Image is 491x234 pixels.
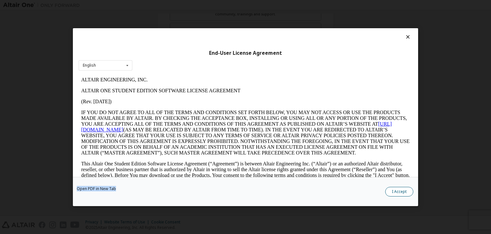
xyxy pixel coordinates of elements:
p: IF YOU DO NOT AGREE TO ALL OF THE TERMS AND CONDITIONS SET FORTH BELOW, YOU MAY NOT ACCESS OR USE... [3,35,331,81]
a: [URL][DOMAIN_NAME] [3,47,313,58]
p: ALTAIR ONE STUDENT EDITION SOFTWARE LICENSE AGREEMENT [3,13,331,19]
p: ALTAIR ENGINEERING, INC. [3,3,331,8]
div: English [83,63,96,67]
button: I Accept [385,187,413,196]
a: Open PDF in New Tab [77,187,116,191]
div: End-User License Agreement [79,50,412,56]
p: (Rev. [DATE]) [3,24,331,30]
p: This Altair One Student Edition Software License Agreement (“Agreement”) is between Altair Engine... [3,87,331,110]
